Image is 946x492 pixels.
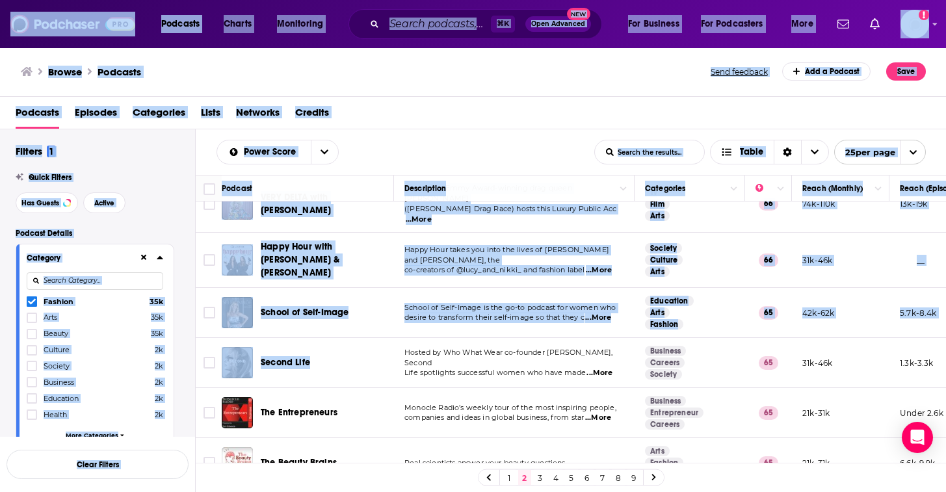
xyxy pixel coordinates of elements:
a: Lists [201,102,220,129]
p: 66 [759,198,778,211]
span: Charts [224,15,252,33]
span: ...More [406,214,432,225]
span: Education [44,394,79,403]
a: Arts [645,266,670,277]
span: 35k [151,329,163,338]
input: Search podcasts, credits, & more... [384,14,491,34]
span: ...More [586,265,612,276]
a: Society [645,369,682,380]
a: The Entrepreneurs [261,406,337,419]
span: New [567,8,590,20]
span: Logged in as autumncomm [900,10,929,38]
a: 8 [612,470,625,486]
a: 4 [549,470,562,486]
button: Column Actions [726,181,742,197]
a: Second Life [222,347,253,378]
span: Happy Hour takes you into the lives of [PERSON_NAME] and [PERSON_NAME], the [404,245,609,265]
span: ...More [585,413,611,423]
span: Life spotlights successful women who have made [404,368,586,377]
span: VERY DELTA with [PERSON_NAME] [261,192,331,216]
div: Sort Direction [774,140,801,164]
span: More [791,15,813,33]
div: Reach (Monthly) [802,181,863,196]
p: 21k-31k [802,408,830,419]
button: Has Guests [16,192,78,213]
span: Toggle select row [204,457,215,469]
button: Choose View [710,140,829,164]
a: Film [645,199,670,209]
button: Column Actions [616,181,631,197]
a: Categories [133,102,185,129]
a: 2 [518,470,531,486]
img: User Profile [900,10,929,38]
span: Toggle select row [204,407,215,419]
span: Fashion [44,297,73,306]
span: 2k [155,410,163,419]
button: open menu [311,140,338,164]
div: Open Intercom Messenger [902,422,933,453]
button: Column Actions [773,181,789,197]
button: open menu [782,14,830,34]
a: Happy Hour with [PERSON_NAME] & [PERSON_NAME] [261,240,389,279]
a: Charts [215,14,259,34]
div: Power Score [755,181,774,196]
span: desire to transform their self-image so that they c [404,313,585,322]
span: Toggle select row [204,198,215,210]
span: For Business [628,15,679,33]
p: 21k-31k [802,458,830,469]
span: Quick Filters [29,173,72,182]
a: Podcasts [16,102,59,129]
a: Credits [295,102,329,129]
span: Active [94,200,114,207]
a: 9 [627,470,640,486]
button: open menu [217,148,311,157]
div: Category [27,253,130,263]
a: Episodes [75,102,117,129]
span: ...More [586,368,612,378]
span: Hosted by Who What Wear co-founder [PERSON_NAME], Second [404,348,612,367]
button: Clear Filters [7,450,189,479]
span: Beauty [44,329,68,338]
div: Search podcasts, credits, & more... [361,9,614,39]
a: Podcasts [98,66,141,78]
span: Culture [44,345,70,354]
button: Active [83,192,125,213]
svg: Add a profile image [919,10,929,20]
span: Health [44,410,67,419]
span: Arts [44,313,57,322]
a: 6 [581,470,594,486]
img: Happy Hour with Lucy & Nikki [222,244,253,276]
span: Real scientists answer your beauty questions [404,458,566,467]
a: Networks [236,102,280,129]
a: 1 [503,470,516,486]
span: Society [44,361,70,370]
span: ⌘ K [491,16,515,32]
a: Business [645,396,686,406]
p: 1.3k-3.3k [900,357,934,369]
a: Careers [645,419,685,430]
span: ([PERSON_NAME] Drag Race) hosts this Luxury Public Acc [404,204,616,213]
span: School of Self-Image is the go-to podcast for women who [404,303,616,312]
button: open menu [619,14,696,34]
button: Open AdvancedNew [525,16,591,32]
a: Arts [645,446,670,456]
p: 65 [759,306,778,319]
a: School of Self-Image [261,306,348,319]
a: 5 [565,470,578,486]
button: open menu [152,14,217,34]
a: Arts [645,307,670,318]
span: co-creators of @lucy_and_nikki_ and fashion label [404,265,585,274]
div: Podcast [222,181,252,196]
a: Careers [645,357,685,368]
p: 5.7k-8.4k [900,307,937,318]
img: The Beauty Brains [222,447,253,478]
img: VERY DELTA with Delta Work [222,188,253,220]
span: Happy Hour with [PERSON_NAME] & [PERSON_NAME] [261,241,340,278]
